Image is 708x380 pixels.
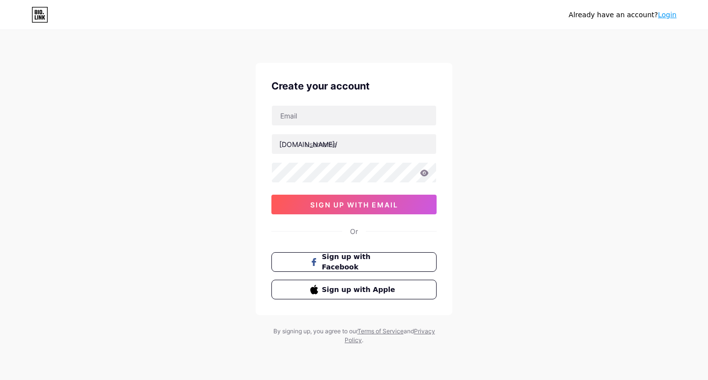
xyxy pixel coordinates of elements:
[272,106,436,125] input: Email
[270,327,438,345] div: By signing up, you agree to our and .
[272,134,436,154] input: username
[279,139,337,149] div: [DOMAIN_NAME]/
[271,195,437,214] button: sign up with email
[569,10,677,20] div: Already have an account?
[271,252,437,272] button: Sign up with Facebook
[357,327,404,335] a: Terms of Service
[350,226,358,236] div: Or
[322,285,398,295] span: Sign up with Apple
[658,11,677,19] a: Login
[271,280,437,299] button: Sign up with Apple
[322,252,398,272] span: Sign up with Facebook
[310,201,398,209] span: sign up with email
[271,79,437,93] div: Create your account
